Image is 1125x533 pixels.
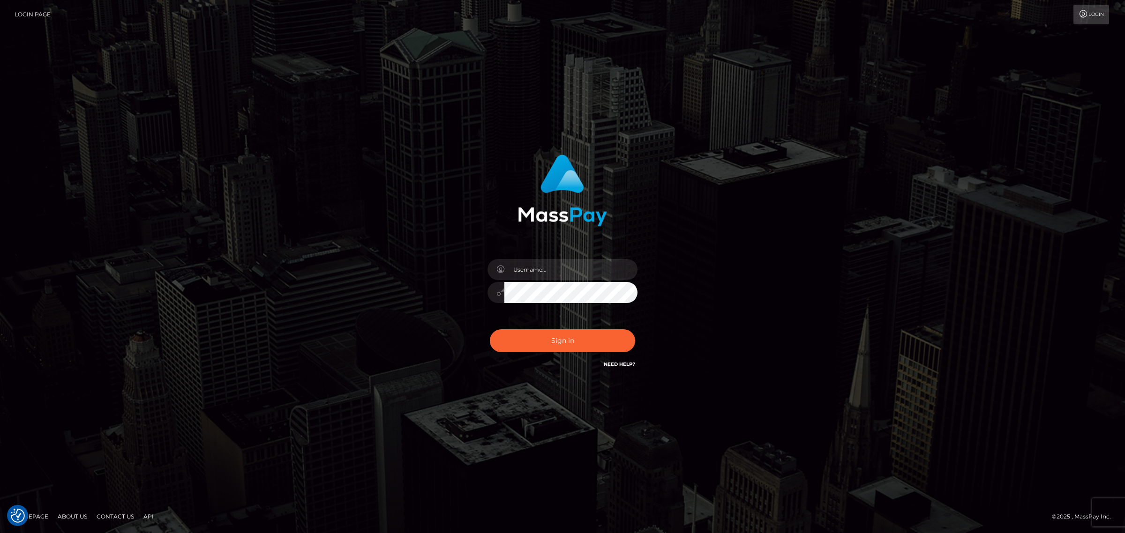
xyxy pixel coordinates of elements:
a: API [140,509,157,524]
button: Consent Preferences [11,509,25,523]
a: Login [1073,5,1109,24]
a: Need Help? [604,361,635,367]
a: About Us [54,509,91,524]
div: © 2025 , MassPay Inc. [1052,511,1118,522]
a: Homepage [10,509,52,524]
img: MassPay Login [518,155,607,226]
a: Contact Us [93,509,138,524]
input: Username... [504,259,637,280]
a: Login Page [15,5,51,24]
img: Revisit consent button [11,509,25,523]
button: Sign in [490,329,635,352]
